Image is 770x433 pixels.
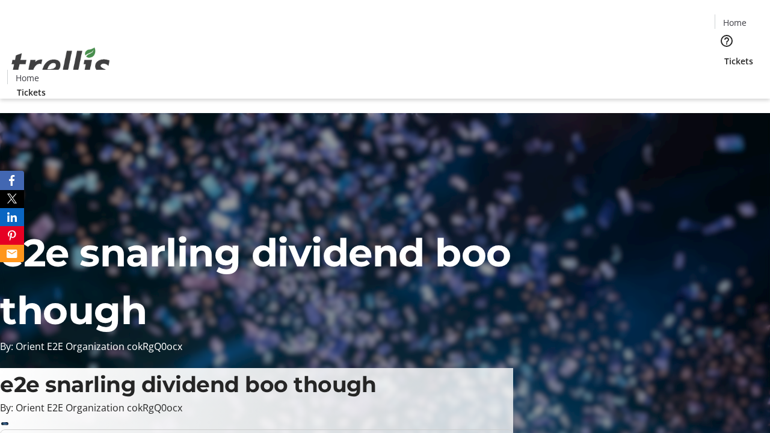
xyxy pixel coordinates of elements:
[7,34,114,94] img: Orient E2E Organization cokRgQ0ocx's Logo
[16,72,39,84] span: Home
[715,67,739,91] button: Cart
[7,86,55,99] a: Tickets
[724,55,753,67] span: Tickets
[8,72,46,84] a: Home
[715,16,754,29] a: Home
[715,29,739,53] button: Help
[17,86,46,99] span: Tickets
[715,55,763,67] a: Tickets
[723,16,747,29] span: Home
